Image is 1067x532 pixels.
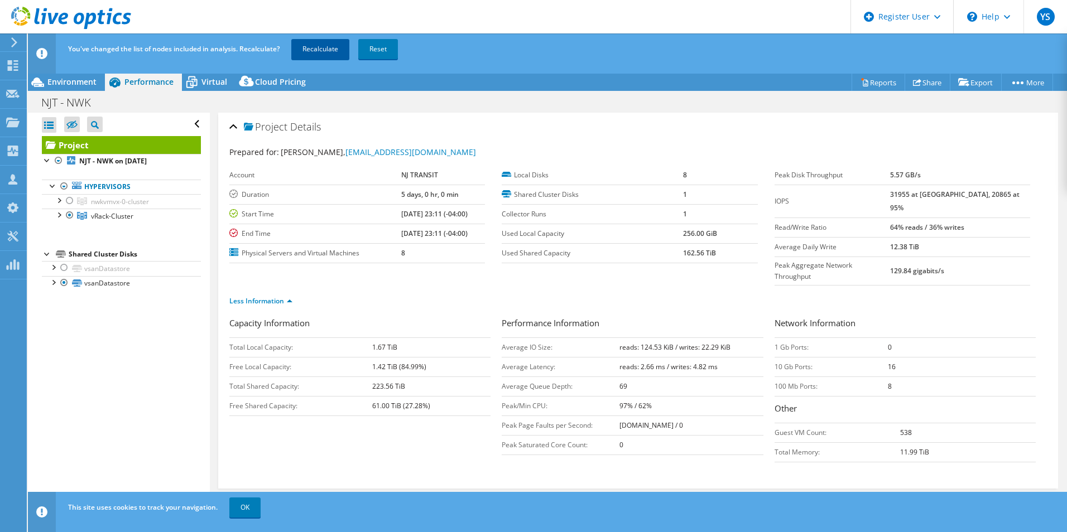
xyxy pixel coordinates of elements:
b: 69 [619,381,627,391]
span: Virtual [201,76,227,87]
label: Prepared for: [229,147,279,157]
a: Project [42,136,201,154]
b: 12.38 TiB [890,242,919,252]
b: NJ TRANSIT [401,170,438,180]
label: Collector Runs [502,209,683,220]
a: Recalculate [291,39,349,59]
td: Guest VM Count: [775,423,901,442]
label: End Time [229,228,401,239]
label: Used Shared Capacity [502,248,683,259]
a: vsanDatastore [42,261,201,275]
td: Peak Page Faults per Second: [502,415,619,435]
b: 0 [619,440,623,449]
b: 8 [683,170,687,180]
b: [DATE] 23:11 (-04:00) [401,229,468,238]
b: reads: 2.66 ms / writes: 4.82 ms [619,362,718,371]
b: 5 days, 0 hr, 0 min [401,190,459,199]
a: Export [950,74,1002,91]
b: reads: 124.53 KiB / writes: 22.29 KiB [619,342,730,352]
label: Duration [229,189,401,200]
td: Peak Saturated Core Count: [502,435,619,454]
svg: \n [967,12,977,22]
span: Environment [47,76,97,87]
label: Physical Servers and Virtual Machines [229,248,401,259]
label: Shared Cluster Disks [502,189,683,200]
label: IOPS [775,196,891,207]
span: Details [290,120,321,133]
b: 61.00 TiB (27.28%) [372,401,430,410]
td: Free Local Capacity: [229,357,372,376]
b: 223.56 TiB [372,381,405,391]
label: Used Local Capacity [502,228,683,239]
span: Performance [124,76,174,87]
label: Read/Write Ratio [775,222,891,233]
td: Average Queue Depth: [502,376,619,396]
label: Peak Aggregate Network Throughput [775,260,891,282]
span: YS [1037,8,1055,26]
b: 64% reads / 36% writes [890,223,964,232]
b: 538 [900,428,912,437]
a: Share [905,74,950,91]
label: Start Time [229,209,401,220]
td: Average IO Size: [502,337,619,357]
td: Peak/Min CPU: [502,396,619,415]
span: vRack-Cluster [91,211,133,221]
b: NJT - NWK on [DATE] [79,156,147,166]
a: More [1001,74,1053,91]
td: Average Latency: [502,357,619,376]
a: nwkvmvx-0-cluster [42,194,201,209]
a: Hypervisors [42,180,201,194]
td: Total Shared Capacity: [229,376,372,396]
b: 162.56 TiB [683,248,716,258]
a: Less Information [229,296,292,306]
b: 97% / 62% [619,401,652,410]
b: [DATE] 23:11 (-04:00) [401,209,468,219]
span: nwkvmvx-0-cluster [91,197,149,206]
td: Total Local Capacity: [229,337,372,357]
span: This site uses cookies to track your navigation. [68,502,218,512]
b: 0 [888,342,892,352]
h3: Network Information [775,317,1036,332]
b: 31955 at [GEOGRAPHIC_DATA], 20865 at 95% [890,190,1020,212]
b: 5.57 GB/s [890,170,921,180]
a: [EMAIL_ADDRESS][DOMAIN_NAME] [345,147,476,157]
label: Average Daily Write [775,241,891,253]
b: 16 [888,362,896,371]
a: vRack-Cluster [42,209,201,223]
td: Free Shared Capacity: [229,396,372,415]
label: Account [229,170,401,181]
h3: Capacity Information [229,317,491,332]
td: Total Memory: [775,442,901,462]
a: NJT - NWK on [DATE] [42,154,201,168]
a: vsanDatastore [42,276,201,291]
td: 100 Mb Ports: [775,376,888,396]
a: Reports [852,74,905,91]
b: 1 [683,209,687,219]
b: 1 [683,190,687,199]
b: 8 [401,248,405,258]
span: Cloud Pricing [255,76,306,87]
h3: Other [775,402,1036,417]
a: Reset [358,39,398,59]
h1: NJT - NWK [36,96,108,109]
td: 10 Gb Ports: [775,357,888,376]
a: OK [229,497,261,518]
div: Shared Cluster Disks [69,248,201,261]
b: 1.67 TiB [372,342,397,352]
b: 256.00 GiB [683,229,717,238]
b: [DOMAIN_NAME] / 0 [619,420,683,430]
span: Project [244,122,287,133]
b: 129.84 gigabits/s [890,266,944,275]
span: [PERSON_NAME], [281,147,476,157]
h3: Performance Information [502,317,763,332]
b: 8 [888,381,892,391]
span: You've changed the list of nodes included in analysis. Recalculate? [68,44,280,54]
td: 1 Gb Ports: [775,337,888,357]
b: 11.99 TiB [900,447,929,457]
label: Local Disks [502,170,683,181]
b: 1.42 TiB (84.99%) [372,362,426,371]
label: Peak Disk Throughput [775,170,891,181]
